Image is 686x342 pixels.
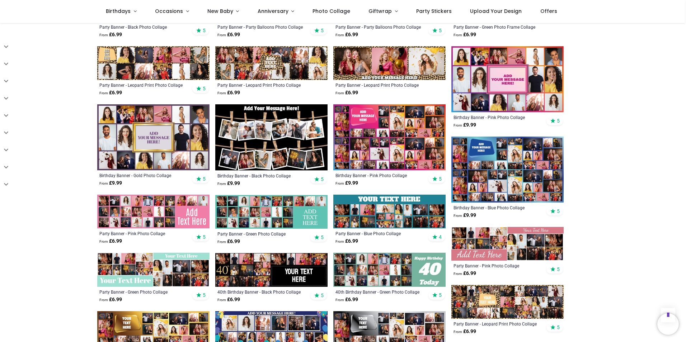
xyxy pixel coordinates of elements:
[217,173,304,179] a: Birthday Banner - Black Photo Collage
[99,24,186,30] a: Party Banner - Black Photo Collage
[99,298,108,302] span: From
[217,296,240,303] strong: £ 6.99
[439,176,442,182] span: 5
[215,46,328,80] img: Personalised Party Banner - Leopard Print Photo Collage - Custom Text & 12 Photo Upload
[217,33,226,37] span: From
[106,8,131,15] span: Birthdays
[454,321,540,327] a: Party Banner - Leopard Print Photo Collage
[99,31,122,38] strong: £ 6.99
[99,180,122,187] strong: £ 9.99
[454,114,540,120] a: Birthday Banner - Pink Photo Collage
[321,27,324,34] span: 5
[454,272,462,276] span: From
[451,137,564,203] img: Personalised Birthday Backdrop Banner - Blue Photo Collage - Add Text & 48 Photo Upload
[99,289,186,295] a: Party Banner - Green Photo Collage
[335,296,358,303] strong: £ 6.99
[454,270,476,277] strong: £ 6.99
[335,289,422,295] div: 40th Birthday Banner - Green Photo Collage
[454,24,540,30] div: Party Banner - Green Photo Frame Collage
[335,33,344,37] span: From
[217,31,240,38] strong: £ 6.99
[454,330,462,334] span: From
[97,253,210,286] img: Personalised Party Banner - Green Photo Collage - Custom Text & 19 Photo Upload
[99,231,186,236] a: Party Banner - Pink Photo Collage
[439,234,442,240] span: 4
[99,91,108,95] span: From
[217,180,240,187] strong: £ 9.99
[333,195,446,228] img: Personalised Party Banner - Blue Photo Collage - Custom Text & 19 Photo Upload
[203,176,206,182] span: 5
[335,239,344,243] span: From
[454,122,476,129] strong: £ 9.99
[97,46,210,80] img: Personalised Party Banner - Leopard Print Photo Collage - 11 Photo Upload
[217,82,304,88] a: Party Banner - Leopard Print Photo Collage
[439,27,442,34] span: 5
[217,91,226,95] span: From
[215,104,328,171] img: Personalised Birthday Backdrop Banner - Black Photo Collage - 12 Photo Upload
[333,46,446,80] img: Personalised Party Banner - Leopard Print Photo Collage - 3 Photo Upload
[217,298,226,302] span: From
[97,195,210,228] img: Personalised Party Banner - Pink Photo Collage - Custom Text & 24 Photo Upload
[335,91,344,95] span: From
[470,8,522,15] span: Upload Your Design
[99,89,122,96] strong: £ 6.99
[451,227,564,261] img: Personalised Party Banner - Pink Photo Collage - Custom Text & 19 Photo Upload
[203,292,206,298] span: 5
[217,182,226,186] span: From
[99,296,122,303] strong: £ 6.99
[540,8,557,15] span: Offers
[368,8,392,15] span: Giftwrap
[335,180,358,187] strong: £ 9.99
[335,82,422,88] a: Party Banner - Leopard Print Photo Collage
[557,208,560,214] span: 5
[557,266,560,272] span: 5
[155,8,183,15] span: Occasions
[217,240,226,244] span: From
[217,231,304,237] a: Party Banner - Green Photo Collage
[203,27,206,34] span: 5
[217,24,304,30] a: Party Banner - Party Balloons Photo Collage
[454,263,540,269] div: Party Banner - Pink Photo Collage
[203,85,206,92] span: 5
[207,8,233,15] span: New Baby
[321,292,324,299] span: 5
[557,324,560,331] span: 5
[335,89,358,96] strong: £ 6.99
[335,181,344,185] span: From
[451,46,564,112] img: Personalised Birthday Backdrop Banner - Pink Photo Collage - 16 Photo Upload
[217,289,304,295] div: 40th Birthday Banner - Black Photo Collage
[313,8,350,15] span: Photo Collage
[335,238,358,245] strong: £ 6.99
[215,195,328,229] img: Personalised Party Banner - Green Photo Collage - Custom Text & 24 Photo Upload
[99,172,186,178] a: Birthday Banner - Gold Photo Collage
[99,82,186,88] a: Party Banner - Leopard Print Photo Collage
[215,253,328,287] img: Personalised 40th Birthday Banner - Black Photo Collage - Custom Text & 17 Photo Upload
[99,238,122,245] strong: £ 6.99
[454,205,540,210] a: Birthday Banner - Blue Photo Collage
[321,176,324,182] span: 5
[321,234,324,241] span: 5
[335,172,422,178] a: Birthday Banner - Pink Photo Collage
[333,104,446,170] img: Personalised Birthday Backdrop Banner - Pink Photo Collage - Add Text & 48 Photo Upload
[454,212,476,219] strong: £ 9.99
[258,8,288,15] span: Anniversary
[335,24,422,30] a: Party Banner - Party Balloons Photo Collage
[99,33,108,37] span: From
[657,313,679,335] iframe: Brevo live chat
[97,104,210,170] img: Personalised Birthday Backdrop Banner - Gold Photo Collage - 16 Photo Upload
[454,123,462,127] span: From
[99,181,108,185] span: From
